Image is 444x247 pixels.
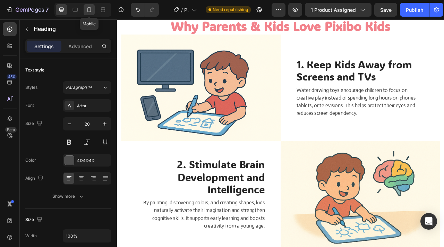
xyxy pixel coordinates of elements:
[311,6,356,14] span: 1 product assigned
[52,193,85,200] div: Show more
[25,176,189,225] h2: 2. Stimulate Brain Development and Intelligence
[420,213,437,230] div: Open Intercom Messenger
[63,230,111,242] input: Auto
[25,215,44,224] div: Size
[7,74,17,79] div: 450
[3,3,52,17] button: 7
[25,102,34,109] div: Font
[131,3,159,17] div: Undo/Redo
[305,3,372,17] button: 1 product assigned
[228,85,391,125] p: Water drawing toys encourage children to focus on creative play instead of spending long hours on...
[63,81,111,94] button: Paragraph 1*
[77,103,110,109] div: Actor
[184,6,189,14] span: Product Page - [DATE] 16:18:39
[45,6,49,14] p: 7
[213,7,248,13] span: Need republishing
[25,67,44,73] div: Text style
[5,127,17,133] div: Beta
[25,233,37,239] div: Width
[117,19,444,247] iframe: Design area
[5,19,208,154] img: Alt Image
[25,157,36,163] div: Color
[228,49,392,82] h2: 1. Keep Kids Away from Screens and TVs
[34,43,54,50] p: Settings
[25,84,37,91] div: Styles
[406,6,423,14] div: Publish
[380,7,392,13] span: Save
[374,3,397,17] button: Save
[25,119,44,128] div: Size
[68,43,92,50] p: Advanced
[25,190,111,203] button: Show more
[400,3,429,17] button: Publish
[66,84,92,91] span: Paragraph 1*
[77,157,110,164] div: 4D4D4D
[25,174,45,183] div: Align
[181,6,183,14] span: /
[34,25,109,33] p: Heading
